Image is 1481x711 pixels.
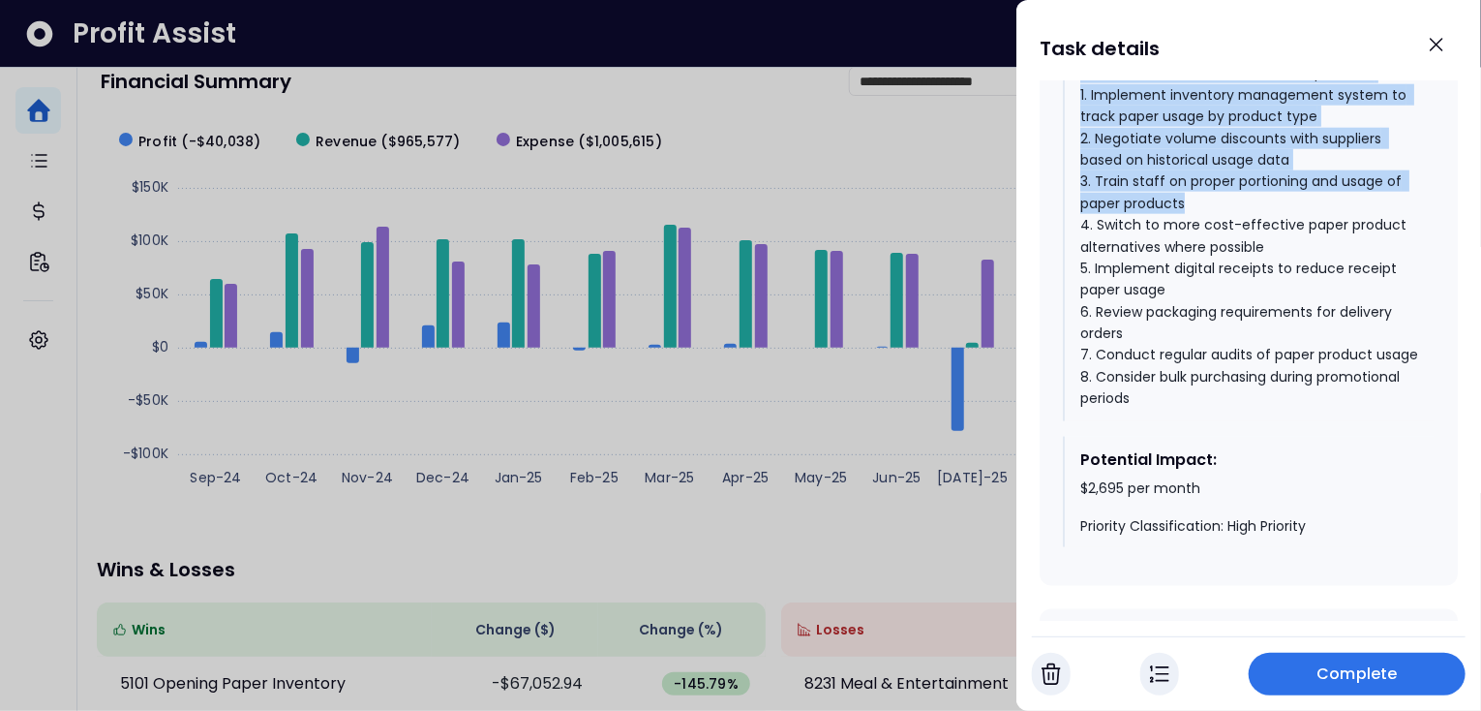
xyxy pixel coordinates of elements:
[1080,479,1419,537] div: $2,695 per month Priority Classification: High Priority
[1415,23,1458,66] button: Close
[1150,663,1169,686] img: In Progress
[1042,663,1061,686] img: Cancel Task
[1040,31,1160,66] h1: Task details
[1249,653,1466,696] button: Complete
[1080,448,1419,472] div: Potential Impact:
[1317,663,1398,686] span: Complete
